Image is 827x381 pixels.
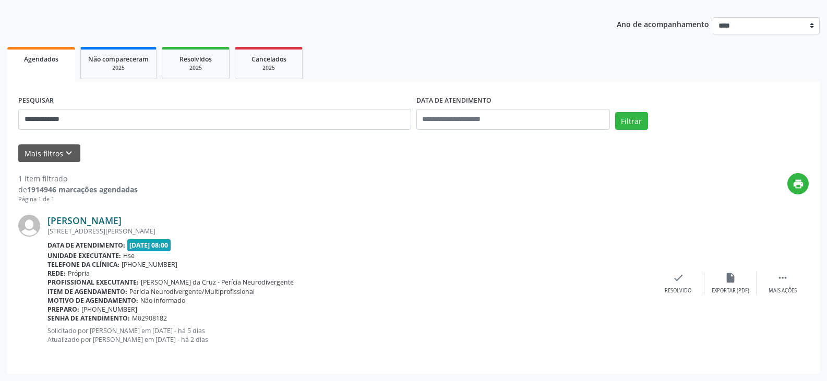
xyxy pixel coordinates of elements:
[140,296,185,305] span: Não informado
[793,178,804,190] i: print
[47,227,652,236] div: [STREET_ADDRESS][PERSON_NAME]
[18,93,54,109] label: PESQUISAR
[123,251,135,260] span: Hse
[179,55,212,64] span: Resolvidos
[673,272,684,284] i: check
[47,269,66,278] b: Rede:
[18,215,40,237] img: img
[122,260,177,269] span: [PHONE_NUMBER]
[127,239,171,251] span: [DATE] 08:00
[18,173,138,184] div: 1 item filtrado
[47,305,79,314] b: Preparo:
[47,251,121,260] b: Unidade executante:
[141,278,294,287] span: [PERSON_NAME] da Cruz - Perícia Neurodivergente
[416,93,492,109] label: DATA DE ATENDIMENTO
[243,64,295,72] div: 2025
[47,215,122,226] a: [PERSON_NAME]
[18,144,80,163] button: Mais filtroskeyboard_arrow_down
[47,287,127,296] b: Item de agendamento:
[132,314,167,323] span: M02908182
[777,272,788,284] i: 
[68,269,90,278] span: Própria
[18,184,138,195] div: de
[47,296,138,305] b: Motivo de agendamento:
[47,241,125,250] b: Data de atendimento:
[47,260,119,269] b: Telefone da clínica:
[712,287,749,294] div: Exportar (PDF)
[63,148,75,159] i: keyboard_arrow_down
[615,112,648,130] button: Filtrar
[81,305,137,314] span: [PHONE_NUMBER]
[129,287,255,296] span: Perícia Neurodivergente/Multiprofissional
[787,173,809,194] button: print
[24,55,58,64] span: Agendados
[665,287,691,294] div: Resolvido
[47,314,130,323] b: Senha de atendimento:
[88,64,149,72] div: 2025
[47,278,139,287] b: Profissional executante:
[18,195,138,204] div: Página 1 de 1
[251,55,286,64] span: Cancelados
[88,55,149,64] span: Não compareceram
[170,64,222,72] div: 2025
[725,272,736,284] i: insert_drive_file
[47,326,652,344] p: Solicitado por [PERSON_NAME] em [DATE] - há 5 dias Atualizado por [PERSON_NAME] em [DATE] - há 2 ...
[769,287,797,294] div: Mais ações
[27,185,138,194] strong: 1914946 marcações agendadas
[617,17,709,30] p: Ano de acompanhamento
